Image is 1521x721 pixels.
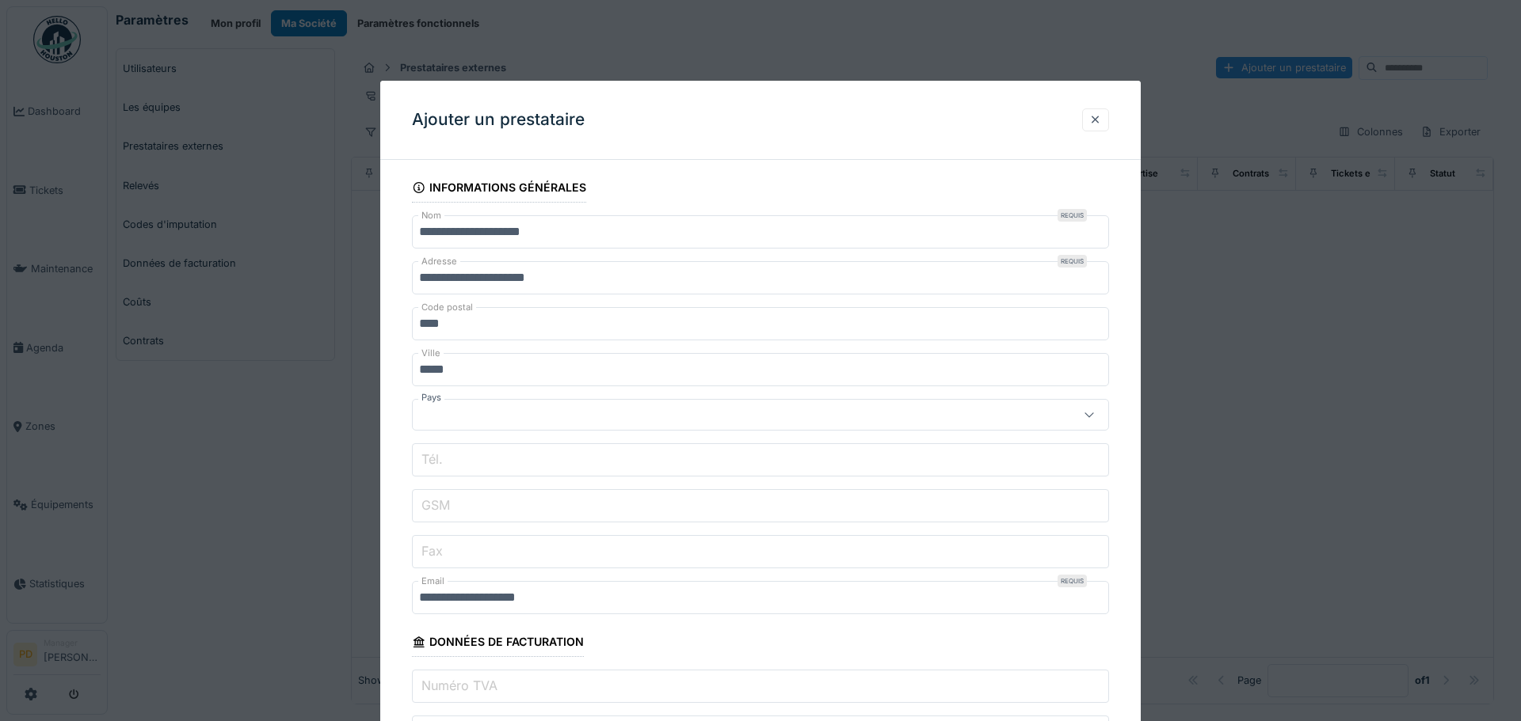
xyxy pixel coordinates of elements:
label: Tél. [418,450,446,469]
div: Informations générales [412,176,586,203]
label: Fax [418,541,446,560]
label: Nom [418,209,444,222]
label: GSM [418,495,453,514]
div: Requis [1058,209,1087,222]
label: Email [418,575,448,588]
label: Numéro TVA [418,676,501,695]
label: Code postal [418,301,476,314]
label: Adresse [418,255,460,268]
h3: Ajouter un prestataire [412,110,585,130]
div: Requis [1058,575,1087,587]
div: Requis [1058,255,1087,268]
label: Ville [418,347,444,360]
label: Pays [418,391,444,404]
div: Données de facturation [412,630,584,657]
